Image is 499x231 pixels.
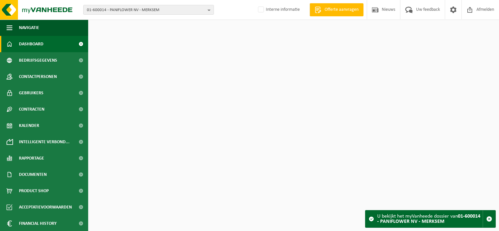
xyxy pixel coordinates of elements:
span: Navigatie [19,20,39,36]
button: 01-600014 - PANIFLOWER NV - MERKSEM [83,5,214,15]
span: Rapportage [19,150,44,166]
span: Gebruikers [19,85,43,101]
span: Dashboard [19,36,43,52]
strong: 01-600014 - PANIFLOWER NV - MERKSEM [377,214,480,224]
span: Contactpersonen [19,69,57,85]
span: Intelligente verbond... [19,134,70,150]
a: Offerte aanvragen [310,3,363,16]
span: Contracten [19,101,44,117]
label: Interne informatie [257,5,300,15]
span: Acceptatievoorwaarden [19,199,72,215]
span: Documenten [19,166,47,183]
span: Product Shop [19,183,49,199]
span: 01-600014 - PANIFLOWER NV - MERKSEM [87,5,205,15]
span: Offerte aanvragen [323,7,360,13]
div: U bekijkt het myVanheede dossier van [377,210,483,227]
span: Bedrijfsgegevens [19,52,57,69]
span: Kalender [19,117,39,134]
